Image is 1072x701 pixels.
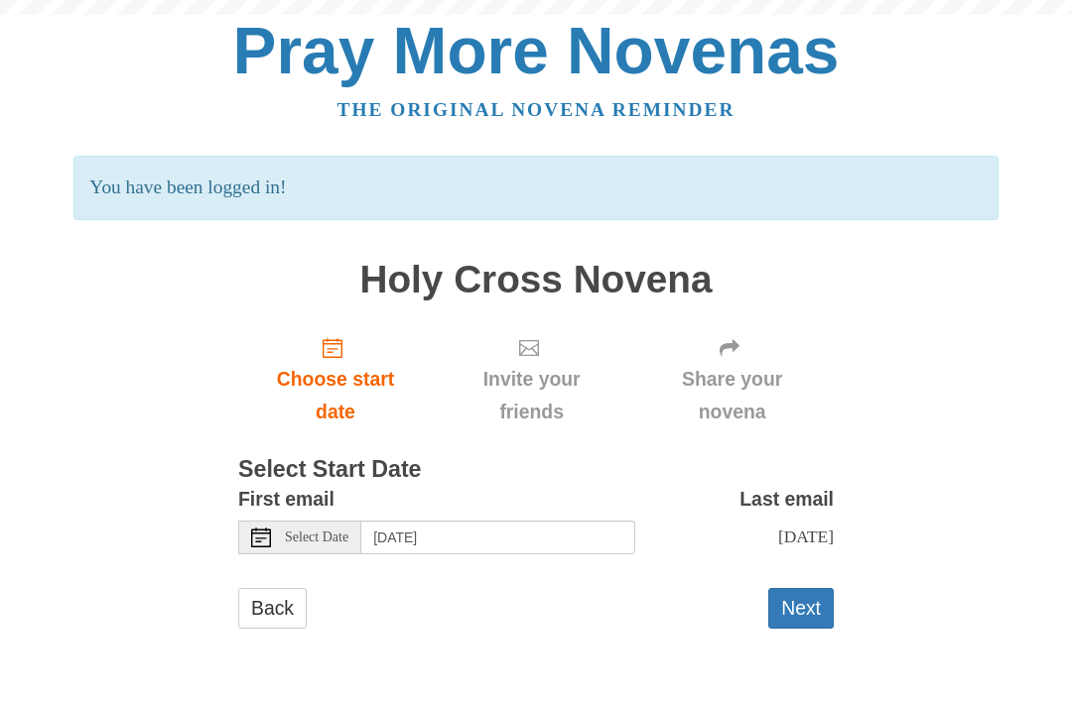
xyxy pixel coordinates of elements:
[238,588,307,629] a: Back
[739,483,834,516] label: Last email
[778,526,834,546] span: [DATE]
[433,320,630,438] div: Click "Next" to confirm your start date first.
[630,320,834,438] div: Click "Next" to confirm your start date first.
[238,457,834,483] h3: Select Start Date
[650,363,814,428] span: Share your novena
[768,588,834,629] button: Next
[453,363,610,428] span: Invite your friends
[238,320,433,438] a: Choose start date
[258,363,413,428] span: Choose start date
[73,156,998,220] p: You have been logged in!
[238,483,335,516] label: First email
[337,99,736,120] a: The original novena reminder
[285,530,348,544] span: Select Date
[238,259,834,301] h1: Holy Cross Novena
[233,14,840,87] a: Pray More Novenas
